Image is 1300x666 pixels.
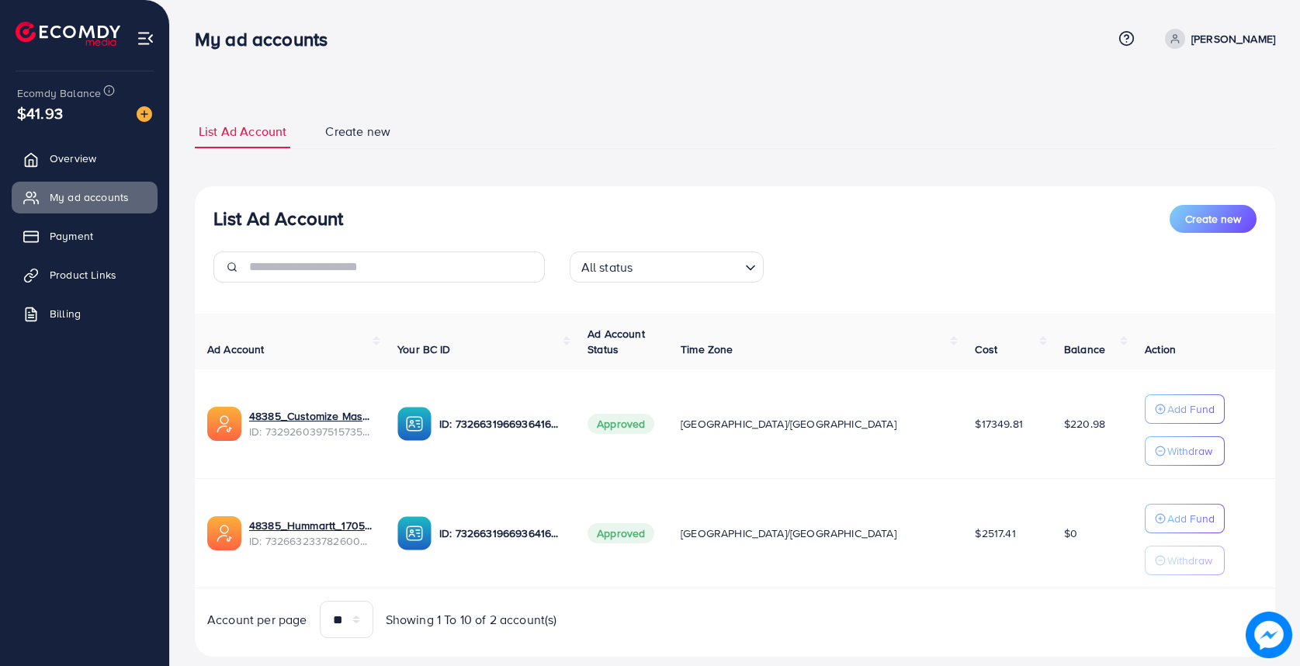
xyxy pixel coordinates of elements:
[207,611,307,629] span: Account per page
[137,106,152,122] img: image
[1145,504,1225,533] button: Add Fund
[1185,211,1241,227] span: Create new
[1191,29,1275,48] p: [PERSON_NAME]
[570,251,764,283] div: Search for option
[50,151,96,166] span: Overview
[12,259,158,290] a: Product Links
[588,326,645,357] span: Ad Account Status
[1145,546,1225,575] button: Withdraw
[249,518,373,533] a: 48385_Hummartt_1705864545950
[681,342,733,357] span: Time Zone
[588,414,654,434] span: Approved
[50,189,129,205] span: My ad accounts
[975,526,1015,541] span: $2517.41
[1159,29,1275,49] a: [PERSON_NAME]
[588,523,654,543] span: Approved
[207,516,241,550] img: ic-ads-acc.e4c84228.svg
[681,526,896,541] span: [GEOGRAPHIC_DATA]/[GEOGRAPHIC_DATA]
[213,207,343,230] h3: List Ad Account
[1167,442,1212,460] p: Withdraw
[249,424,373,439] span: ID: 7329260397515735041
[12,298,158,329] a: Billing
[17,102,63,124] span: $41.93
[578,256,636,279] span: All status
[199,123,286,140] span: List Ad Account
[1167,509,1215,528] p: Add Fund
[137,29,154,47] img: menu
[12,143,158,174] a: Overview
[1145,394,1225,424] button: Add Fund
[397,342,451,357] span: Your BC ID
[386,611,557,629] span: Showing 1 To 10 of 2 account(s)
[1246,612,1292,658] img: image
[1145,342,1176,357] span: Action
[249,533,373,549] span: ID: 7326632337826004993
[195,28,340,50] h3: My ad accounts
[50,306,81,321] span: Billing
[12,182,158,213] a: My ad accounts
[249,408,373,424] a: 48385_Customize Master_1706476459933
[1167,551,1212,570] p: Withdraw
[50,267,116,283] span: Product Links
[207,407,241,441] img: ic-ads-acc.e4c84228.svg
[1064,526,1077,541] span: $0
[975,342,997,357] span: Cost
[1170,205,1257,233] button: Create new
[12,220,158,251] a: Payment
[207,342,265,357] span: Ad Account
[50,228,93,244] span: Payment
[1064,342,1105,357] span: Balance
[325,123,390,140] span: Create new
[439,415,563,433] p: ID: 7326631966936416257
[637,253,738,279] input: Search for option
[249,518,373,550] div: <span class='underline'>48385_Hummartt_1705864545950</span></br>7326632337826004993
[16,22,120,46] img: logo
[1145,436,1225,466] button: Withdraw
[439,524,563,543] p: ID: 7326631966936416257
[975,416,1022,432] span: $17349.81
[1064,416,1105,432] span: $220.98
[1167,400,1215,418] p: Add Fund
[681,416,896,432] span: [GEOGRAPHIC_DATA]/[GEOGRAPHIC_DATA]
[17,85,101,101] span: Ecomdy Balance
[397,516,432,550] img: ic-ba-acc.ded83a64.svg
[249,408,373,440] div: <span class='underline'>48385_Customize Master_1706476459933</span></br>7329260397515735041
[397,407,432,441] img: ic-ba-acc.ded83a64.svg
